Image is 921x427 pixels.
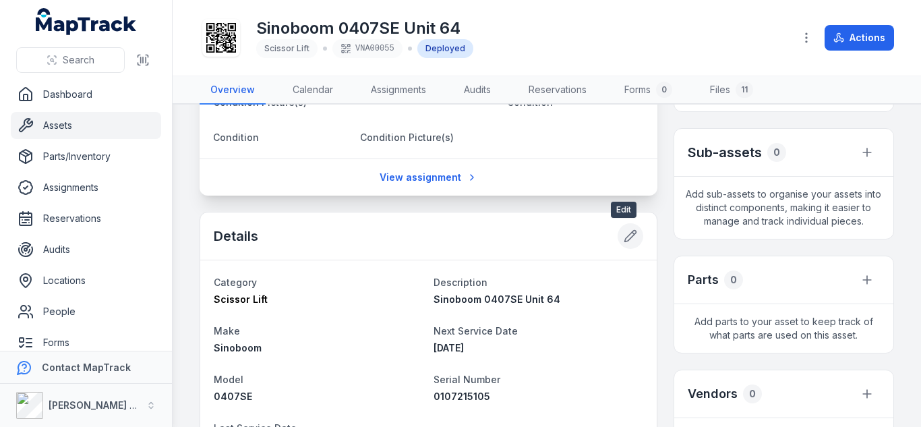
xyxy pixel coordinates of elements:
[611,202,636,218] span: Edit
[282,76,344,105] a: Calendar
[688,271,719,289] h3: Parts
[11,81,161,108] a: Dashboard
[214,293,268,305] span: Scissor Lift
[200,76,266,105] a: Overview
[434,342,464,353] span: [DATE]
[213,132,259,143] span: Condition
[11,174,161,201] a: Assignments
[825,25,894,51] button: Actions
[743,385,762,403] div: 0
[11,143,161,170] a: Parts/Inventory
[42,362,131,373] strong: Contact MapTrack
[11,236,161,263] a: Audits
[214,325,240,337] span: Make
[264,43,309,53] span: Scissor Lift
[214,391,252,402] span: 0407SE
[688,143,762,162] h2: Sub-assets
[434,374,500,385] span: Serial Number
[688,385,738,403] h3: Vendors
[332,39,403,58] div: VNA00055
[434,277,487,288] span: Description
[371,165,486,190] a: View assignment
[36,8,137,35] a: MapTrack
[724,271,743,289] div: 0
[360,76,437,105] a: Assignments
[11,298,161,325] a: People
[16,47,125,73] button: Search
[360,132,454,143] span: Condition Picture(s)
[214,227,258,246] h2: Details
[417,39,473,58] div: Deployed
[614,76,683,105] a: Forms0
[63,53,94,67] span: Search
[434,391,490,402] span: 0107215105
[214,277,257,288] span: Category
[674,304,893,353] span: Add parts to your asset to keep track of what parts are used on this asset.
[767,143,786,162] div: 0
[434,325,518,337] span: Next Service Date
[453,76,502,105] a: Audits
[518,76,597,105] a: Reservations
[674,177,893,239] span: Add sub-assets to organise your assets into distinct components, making it easier to manage and t...
[656,82,672,98] div: 0
[11,267,161,294] a: Locations
[11,205,161,232] a: Reservations
[214,342,262,353] span: Sinoboom
[49,399,142,411] strong: [PERSON_NAME] Air
[256,18,473,39] h1: Sinoboom 0407SE Unit 64
[434,342,464,353] time: 04/12/2025, 12:00:00 am
[214,374,243,385] span: Model
[11,329,161,356] a: Forms
[699,76,764,105] a: Files11
[11,112,161,139] a: Assets
[434,293,560,305] span: Sinoboom 0407SE Unit 64
[736,82,753,98] div: 11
